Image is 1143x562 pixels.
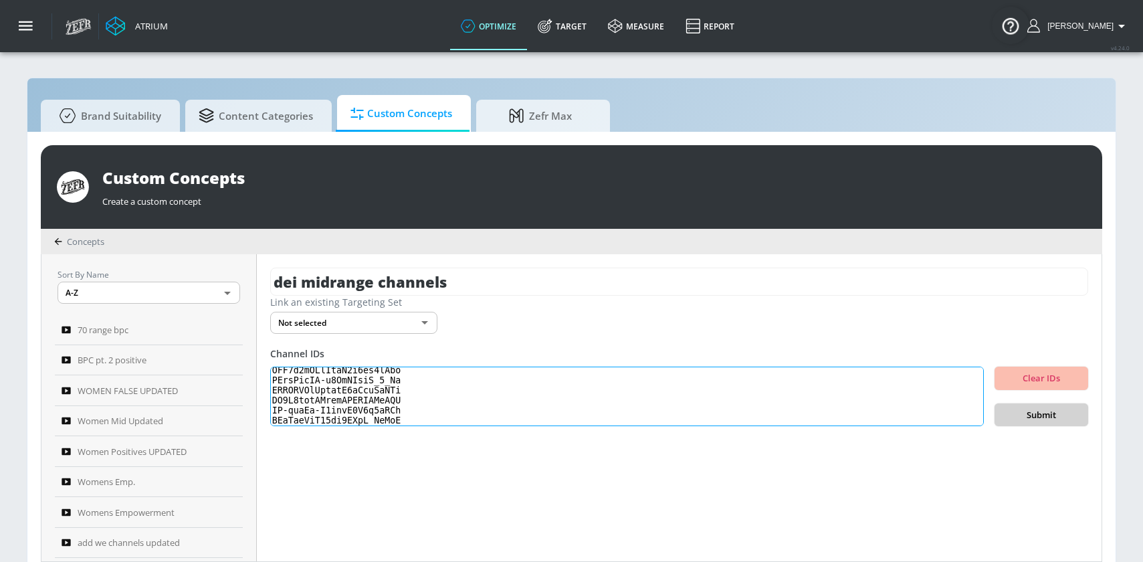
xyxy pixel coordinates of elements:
[350,98,452,130] span: Custom Concepts
[55,406,243,437] a: Women Mid Updated
[55,345,243,376] a: BPC pt. 2 positive
[102,167,1086,189] div: Custom Concepts
[199,100,313,132] span: Content Categories
[130,20,168,32] div: Atrium
[55,528,243,559] a: add we channels updated
[102,189,1086,207] div: Create a custom concept
[55,375,243,406] a: WOMEN FALSE UPDATED
[78,504,175,521] span: Womens Empowerment
[78,444,187,460] span: Women Positives UPDATED
[527,2,597,50] a: Target
[78,474,135,490] span: Womens Emp.
[54,236,104,248] div: Concepts
[675,2,745,50] a: Report
[270,367,984,427] textarea: LOrEMIPs001dO3Sitamet2Co ADIPiSCiN_0E1SeD7dOE-t1I UT_3LaBorEet2dOLoR20maGN AL2eNIMadminImv55QUi4n...
[1005,371,1077,386] span: Clear IDs
[995,403,1088,427] button: Submit
[450,2,527,50] a: optimize
[55,436,243,467] a: Women Positives UPDATED
[597,2,675,50] a: measure
[1005,407,1077,423] span: Submit
[55,314,243,345] a: 70 range bpc
[78,535,180,551] span: add we channels updated
[78,322,128,338] span: 70 range bpc
[78,383,178,399] span: WOMEN FALSE UPDATED
[78,352,146,368] span: BPC pt. 2 positive
[106,16,168,36] a: Atrium
[270,312,437,334] div: Not selected
[1111,44,1130,52] span: v 4.24.0
[58,282,240,304] div: A-Z
[270,347,1088,360] div: Channel IDs
[995,367,1088,390] button: Clear IDs
[1042,21,1114,31] span: login as: aracely.alvarenga@zefr.com
[54,100,161,132] span: Brand Suitability
[55,497,243,528] a: Womens Empowerment
[58,268,240,282] p: Sort By Name
[270,296,1088,308] div: Link an existing Targeting Set
[992,7,1029,44] button: Open Resource Center
[78,413,163,429] span: Women Mid Updated
[67,236,104,248] span: Concepts
[1027,18,1130,34] button: [PERSON_NAME]
[490,100,591,132] span: Zefr Max
[55,467,243,498] a: Womens Emp.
